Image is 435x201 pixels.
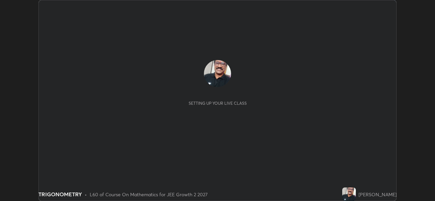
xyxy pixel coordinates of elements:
[359,191,397,198] div: [PERSON_NAME]
[90,191,208,198] div: L60 of Course On Mathematics for JEE Growth 2 2027
[189,101,247,106] div: Setting up your live class
[204,60,231,87] img: 020e023223db44b3b855fec2c82464f0.jpg
[85,191,87,198] div: •
[342,187,356,201] img: 020e023223db44b3b855fec2c82464f0.jpg
[38,190,82,198] div: TRIGONOMETRY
